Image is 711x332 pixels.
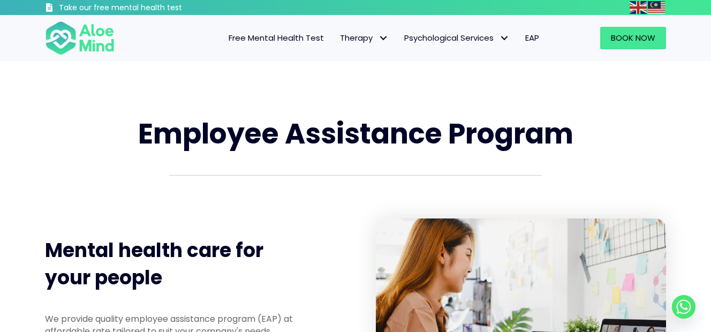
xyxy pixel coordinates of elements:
[45,237,263,291] span: Mental health care for your people
[221,27,332,49] a: Free Mental Health Test
[517,27,547,49] a: EAP
[229,32,324,43] span: Free Mental Health Test
[375,31,391,46] span: Therapy: submenu
[630,1,647,14] img: en
[648,1,665,14] img: ms
[128,27,547,49] nav: Menu
[496,31,512,46] span: Psychological Services: submenu
[396,27,517,49] a: Psychological ServicesPsychological Services: submenu
[525,32,539,43] span: EAP
[45,3,239,15] a: Take our free mental health test
[332,27,396,49] a: TherapyTherapy: submenu
[648,1,666,13] a: Malay
[138,114,573,153] span: Employee Assistance Program
[45,20,115,56] img: Aloe mind Logo
[600,27,666,49] a: Book Now
[340,32,388,43] span: Therapy
[404,32,509,43] span: Psychological Services
[630,1,648,13] a: English
[672,295,695,319] a: Whatsapp
[59,3,239,13] h3: Take our free mental health test
[611,32,655,43] span: Book Now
